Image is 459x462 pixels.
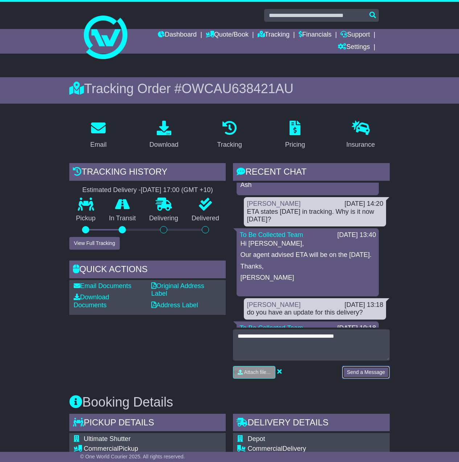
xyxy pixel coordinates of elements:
div: [DATE] 13:18 [344,301,383,309]
h3: Booking Details [69,395,390,409]
a: Dashboard [158,29,197,41]
div: [DATE] 13:40 [337,231,376,239]
p: Hi [PERSON_NAME], [240,240,375,248]
a: Email [86,118,111,152]
div: Tracking [217,140,242,150]
div: Download [149,140,179,150]
p: Delivering [143,215,185,222]
a: Financials [299,29,332,41]
a: Insurance [341,118,380,152]
div: Delivery [247,445,373,453]
span: Commercial [84,445,119,452]
div: Email [90,140,107,150]
p: [PERSON_NAME] [240,274,375,282]
a: Address Label [151,301,198,309]
span: OWCAU638421AU [182,81,294,96]
div: Insurance [346,140,375,150]
span: © One World Courier 2025. All rights reserved. [80,454,185,459]
a: To Be Collected Team [239,324,303,332]
p: Our agent advised ETA will be on the [DATE]. [240,251,375,259]
button: View Full Tracking [69,237,120,250]
span: Ultimate Shutter [84,435,131,442]
a: Pricing [280,118,310,152]
p: In Transit [102,215,143,222]
div: Pickup Details [69,414,226,433]
div: Tracking Order # [69,81,390,96]
p: Thanks, [240,263,375,271]
p: Pickup [69,215,102,222]
a: [PERSON_NAME] [247,301,300,308]
a: Support [340,29,370,41]
a: Original Address Label [151,282,204,297]
p: Delivered [185,215,226,222]
a: Quote/Book [206,29,249,41]
div: Estimated Delivery - [69,186,226,194]
div: Pickup [84,445,222,453]
div: ETA states [DATE] in tracking. Why is it now [DATE]? [247,208,383,224]
button: Send a Message [342,366,390,379]
a: Download Documents [74,294,109,309]
a: [PERSON_NAME] [247,200,300,207]
a: To Be Collected Team [239,231,303,238]
span: Depot [247,435,265,442]
a: Download [145,118,183,152]
div: Pricing [285,140,305,150]
div: RECENT CHAT [233,163,390,183]
div: [DATE] 10:18 [337,324,376,332]
div: Quick Actions [69,261,226,280]
div: Delivery Details [233,414,390,433]
div: Tracking history [69,163,226,183]
a: Email Documents [74,282,131,290]
a: Tracking [258,29,290,41]
a: Settings [338,41,370,54]
div: [DATE] 14:20 [344,200,383,208]
div: do you have an update for this delivery? [247,309,383,317]
div: [DATE] 17:00 (GMT +10) [141,186,213,194]
span: Commercial [247,445,282,452]
a: Tracking [212,118,246,152]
